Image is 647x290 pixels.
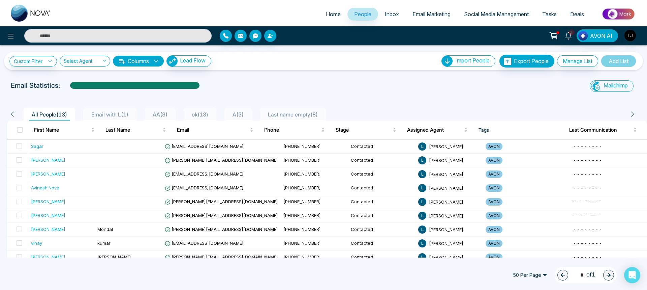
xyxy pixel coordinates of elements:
[164,55,211,67] a: Lead FlowLead Flow
[348,251,415,264] td: Contacted
[165,157,278,163] span: [PERSON_NAME][EMAIL_ADDRESS][DOMAIN_NAME]
[573,170,646,177] div: - - - - - - - -
[499,55,554,68] button: Export People
[457,8,535,21] a: Social Media Management
[34,126,90,134] span: First Name
[464,11,529,18] span: Social Media Management
[508,270,552,281] span: 50 Per Page
[165,227,278,232] span: [PERSON_NAME][EMAIL_ADDRESS][DOMAIN_NAME]
[31,170,65,177] div: [PERSON_NAME]
[473,121,564,139] th: Tags
[283,185,321,190] span: [PHONE_NUMBER]
[564,121,647,139] th: Last Communication
[486,212,502,219] span: AVON
[165,254,278,260] span: [PERSON_NAME][EMAIL_ADDRESS][DOMAIN_NAME]
[283,254,321,260] span: [PHONE_NUMBER]
[402,121,473,139] th: Assigned Agent
[573,212,646,219] div: - - - - - - - -
[172,121,259,139] th: Email
[604,82,628,89] span: Mailchimp
[330,121,402,139] th: Stage
[264,126,320,134] span: Phone
[418,156,426,164] span: L
[573,198,646,205] div: - - - - - - - -
[265,111,320,118] span: Last name empty ( 8 )
[573,157,646,163] div: - - - - - - - -
[165,240,244,246] span: [EMAIL_ADDRESS][DOMAIN_NAME]
[97,254,132,260] span: [PERSON_NAME]
[624,267,640,283] div: Open Intercom Messenger
[486,226,502,233] span: AVON
[259,121,330,139] th: Phone
[429,199,463,204] span: [PERSON_NAME]
[165,143,244,149] span: [EMAIL_ADDRESS][DOMAIN_NAME]
[486,157,502,164] span: AVON
[113,56,164,67] button: Columnsdown
[573,240,646,246] div: - - - - - - - -
[177,126,248,134] span: Email
[429,240,463,246] span: [PERSON_NAME]
[406,8,457,21] a: Email Marketing
[429,185,463,190] span: [PERSON_NAME]
[577,29,618,42] button: AVON AI
[590,32,612,40] span: AVON AI
[418,184,426,192] span: L
[573,226,646,233] div: - - - - - - - -
[418,142,426,151] span: L
[385,11,399,18] span: Inbox
[557,55,598,67] button: Manage List
[348,237,415,251] td: Contacted
[347,8,378,21] a: People
[283,199,321,204] span: [PHONE_NUMBER]
[9,56,57,67] a: Custom Filter
[354,11,371,18] span: People
[165,199,278,204] span: [PERSON_NAME][EMAIL_ADDRESS][DOMAIN_NAME]
[429,171,463,177] span: [PERSON_NAME]
[167,56,178,67] img: Lead Flow
[31,184,59,191] div: Avinash Nova
[165,213,278,218] span: [PERSON_NAME][EMAIL_ADDRESS][DOMAIN_NAME]
[11,80,60,90] p: Email Statistics:
[486,240,502,247] span: AVON
[573,184,646,191] div: - - - - - - - -
[31,254,65,260] div: [PERSON_NAME]
[336,126,391,134] span: Stage
[230,111,246,118] span: A ( 3 )
[348,154,415,167] td: Contacted
[576,270,595,280] span: of 1
[283,240,321,246] span: [PHONE_NUMBER]
[165,185,244,190] span: [EMAIL_ADDRESS][DOMAIN_NAME]
[418,170,426,178] span: L
[348,167,415,181] td: Contacted
[418,239,426,247] span: L
[418,253,426,261] span: L
[11,5,51,22] img: Nova CRM Logo
[153,58,159,64] span: down
[535,8,563,21] a: Tasks
[29,111,70,118] span: All People ( 13 )
[283,227,321,232] span: [PHONE_NUMBER]
[348,181,415,195] td: Contacted
[166,55,211,67] button: Lead Flow
[283,171,321,177] span: [PHONE_NUMBER]
[348,195,415,209] td: Contacted
[29,121,100,139] th: First Name
[100,121,172,139] th: Last Name
[418,198,426,206] span: L
[165,171,244,177] span: [EMAIL_ADDRESS][DOMAIN_NAME]
[486,184,502,192] span: AVON
[455,57,490,64] span: Import People
[578,31,588,41] img: Lead Flow
[31,212,65,219] div: [PERSON_NAME]
[319,8,347,21] a: Home
[486,254,502,261] span: AVON
[573,254,646,260] div: - - - - - - - -
[568,29,575,35] span: 2
[31,198,65,205] div: [PERSON_NAME]
[429,143,463,149] span: [PERSON_NAME]
[31,240,42,246] div: vinay
[412,11,451,18] span: Email Marketing
[31,143,43,150] div: Sagar
[97,227,113,232] span: Mondal
[429,213,463,218] span: [PERSON_NAME]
